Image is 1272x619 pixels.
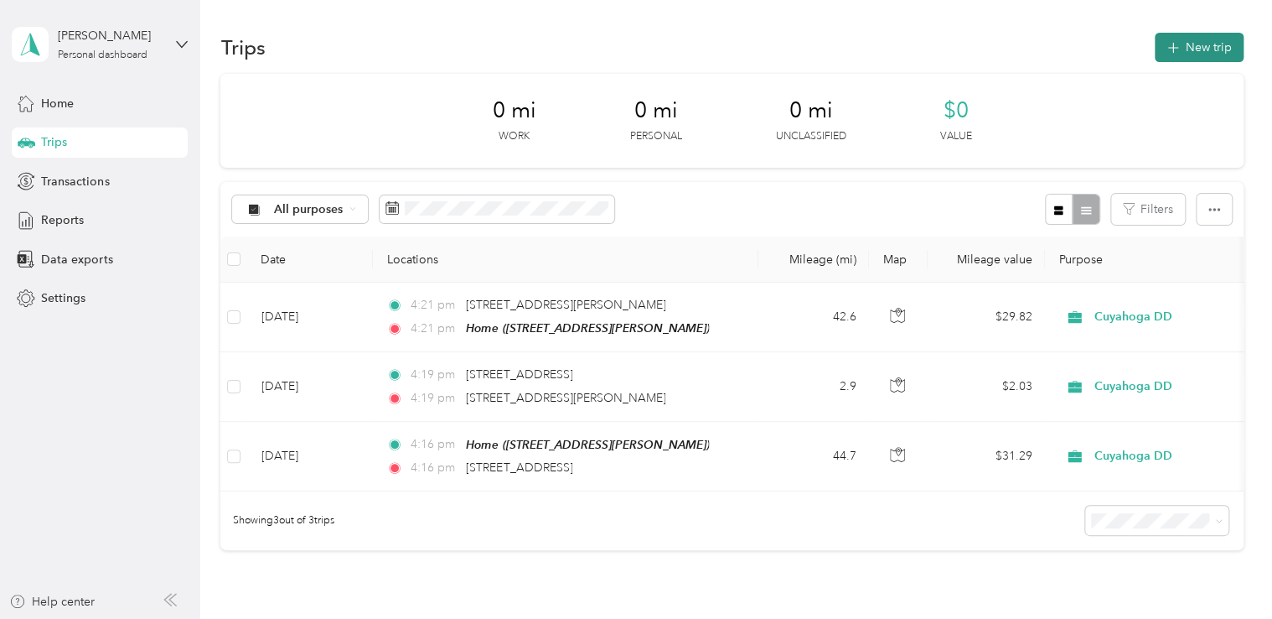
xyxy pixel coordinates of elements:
span: Reports [41,211,84,229]
span: 0 mi [492,97,535,124]
span: 0 mi [789,97,832,124]
td: [DATE] [247,283,373,352]
span: 4:16 pm [411,459,458,477]
span: 4:19 pm [411,366,458,384]
span: 4:21 pm [411,296,458,315]
span: Cuyahoga DD [1094,377,1248,396]
td: $2.03 [928,352,1045,421]
span: 4:16 pm [411,435,458,454]
th: Map [869,237,928,283]
td: [DATE] [247,352,373,421]
th: Mileage value [928,237,1045,283]
th: Locations [373,237,758,283]
span: Home ([STREET_ADDRESS][PERSON_NAME]) [466,438,709,451]
button: Filters [1111,194,1185,225]
span: [STREET_ADDRESS] [466,460,572,475]
span: Cuyahoga DD [1094,447,1248,466]
span: Trips [41,133,67,151]
h1: Trips [220,39,265,56]
p: Unclassified [775,129,845,144]
span: Home ([STREET_ADDRESS][PERSON_NAME]) [466,321,709,335]
button: Help center [9,593,95,611]
p: Work [499,129,530,144]
div: [PERSON_NAME] [58,27,163,44]
span: $0 [943,97,968,124]
span: 4:19 pm [411,389,458,408]
p: Value [939,129,971,144]
td: [DATE] [247,422,373,492]
iframe: Everlance-gr Chat Button Frame [1178,525,1272,619]
span: Showing 3 out of 3 trips [220,513,334,528]
button: New trip [1155,33,1244,62]
span: [STREET_ADDRESS] [466,367,572,382]
div: Personal dashboard [58,50,147,60]
td: $31.29 [928,422,1045,492]
td: 44.7 [758,422,869,492]
td: 2.9 [758,352,869,421]
span: 0 mi [633,97,677,124]
span: All purposes [274,204,344,216]
span: [STREET_ADDRESS][PERSON_NAME] [466,391,665,405]
span: Transactions [41,173,109,190]
span: [STREET_ADDRESS][PERSON_NAME] [466,298,665,312]
th: Mileage (mi) [758,237,869,283]
span: Cuyahoga DD [1094,308,1248,326]
span: Settings [41,289,85,307]
th: Date [247,237,373,283]
span: Home [41,95,74,112]
p: Personal [629,129,681,144]
span: Data exports [41,251,112,268]
td: $29.82 [928,283,1045,352]
span: 4:21 pm [411,320,458,338]
td: 42.6 [758,283,869,352]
